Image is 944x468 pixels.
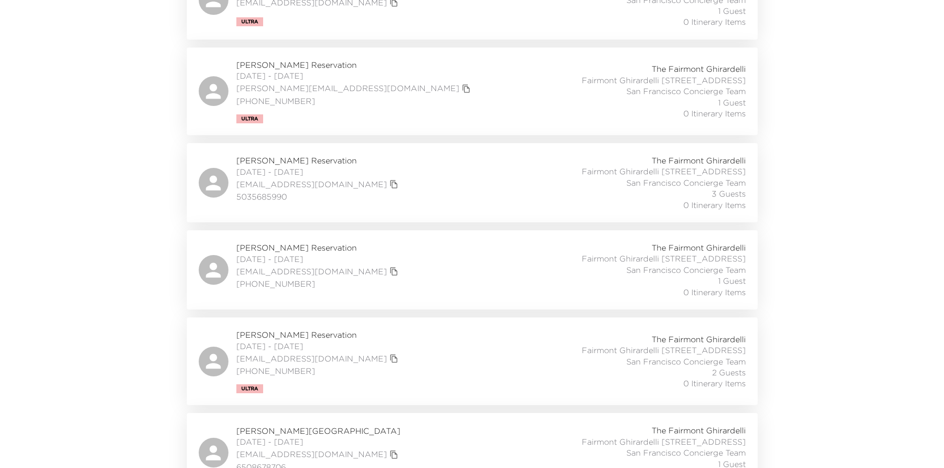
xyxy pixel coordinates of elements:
[582,345,746,356] span: Fairmont Ghirardelli [STREET_ADDRESS]
[582,75,746,86] span: Fairmont Ghirardelli [STREET_ADDRESS]
[712,188,746,199] span: 3 Guests
[241,116,258,122] span: Ultra
[683,108,746,119] span: 0 Itinerary Items
[683,16,746,27] span: 0 Itinerary Items
[459,82,473,96] button: copy primary member email
[236,83,459,94] a: [PERSON_NAME][EMAIL_ADDRESS][DOMAIN_NAME]
[236,341,401,352] span: [DATE] - [DATE]
[387,264,401,278] button: copy primary member email
[236,242,401,253] span: [PERSON_NAME] Reservation
[387,352,401,365] button: copy primary member email
[652,334,746,345] span: The Fairmont Ghirardelli
[236,179,387,190] a: [EMAIL_ADDRESS][DOMAIN_NAME]
[683,378,746,389] span: 0 Itinerary Items
[236,96,473,106] span: [PHONE_NUMBER]
[718,97,746,108] span: 1 Guest
[236,353,387,364] a: [EMAIL_ADDRESS][DOMAIN_NAME]
[652,425,746,436] span: The Fairmont Ghirardelli
[241,19,258,25] span: Ultra
[652,63,746,74] span: The Fairmont Ghirardelli
[626,264,746,275] span: San Francisco Concierge Team
[236,70,473,81] span: [DATE] - [DATE]
[626,177,746,188] span: San Francisco Concierge Team
[236,425,401,436] span: [PERSON_NAME][GEOGRAPHIC_DATA]
[187,48,758,135] a: [PERSON_NAME] Reservation[DATE] - [DATE][PERSON_NAME][EMAIL_ADDRESS][DOMAIN_NAME]copy primary mem...
[582,436,746,447] span: Fairmont Ghirardelli [STREET_ADDRESS]
[236,166,401,177] span: [DATE] - [DATE]
[626,86,746,97] span: San Francisco Concierge Team
[236,449,387,460] a: [EMAIL_ADDRESS][DOMAIN_NAME]
[236,59,473,70] span: [PERSON_NAME] Reservation
[236,436,401,447] span: [DATE] - [DATE]
[236,191,401,202] span: 5035685990
[626,356,746,367] span: San Francisco Concierge Team
[187,317,758,405] a: [PERSON_NAME] Reservation[DATE] - [DATE][EMAIL_ADDRESS][DOMAIN_NAME]copy primary member email[PHO...
[652,155,746,166] span: The Fairmont Ghirardelli
[387,448,401,462] button: copy primary member email
[241,386,258,392] span: Ultra
[187,143,758,222] a: [PERSON_NAME] Reservation[DATE] - [DATE][EMAIL_ADDRESS][DOMAIN_NAME]copy primary member email5035...
[582,253,746,264] span: Fairmont Ghirardelli [STREET_ADDRESS]
[718,275,746,286] span: 1 Guest
[236,266,387,277] a: [EMAIL_ADDRESS][DOMAIN_NAME]
[236,155,401,166] span: [PERSON_NAME] Reservation
[236,329,401,340] span: [PERSON_NAME] Reservation
[626,447,746,458] span: San Francisco Concierge Team
[683,287,746,298] span: 0 Itinerary Items
[387,177,401,191] button: copy primary member email
[236,278,401,289] span: [PHONE_NUMBER]
[236,254,401,264] span: [DATE] - [DATE]
[582,166,746,177] span: Fairmont Ghirardelli [STREET_ADDRESS]
[718,5,746,16] span: 1 Guest
[652,242,746,253] span: The Fairmont Ghirardelli
[683,200,746,210] span: 0 Itinerary Items
[187,230,758,310] a: [PERSON_NAME] Reservation[DATE] - [DATE][EMAIL_ADDRESS][DOMAIN_NAME]copy primary member email[PHO...
[236,365,401,376] span: [PHONE_NUMBER]
[712,367,746,378] span: 2 Guests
